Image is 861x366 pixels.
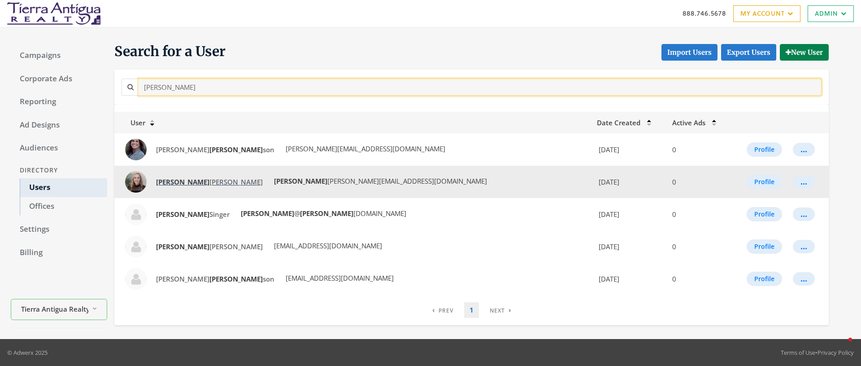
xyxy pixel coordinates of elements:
[114,43,226,61] span: Search for a User
[747,239,782,254] button: Profile
[272,176,487,185] span: [PERSON_NAME][EMAIL_ADDRESS][DOMAIN_NAME]
[125,203,147,225] img: Robin Singer profile
[150,238,269,255] a: [PERSON_NAME][PERSON_NAME]
[667,263,729,295] td: 0
[11,46,107,65] a: Campaigns
[156,145,274,154] span: [PERSON_NAME] son
[800,181,807,182] div: ...
[781,348,815,357] a: Terms of Use
[156,177,209,186] strong: [PERSON_NAME]
[209,274,263,283] strong: [PERSON_NAME]
[818,348,854,357] a: Privacy Policy
[7,348,48,357] p: © Adwerx 2025
[11,70,107,88] a: Corporate Ads
[781,348,854,357] div: •
[591,263,667,295] td: [DATE]
[11,162,107,179] div: Directory
[284,273,394,282] span: [EMAIL_ADDRESS][DOMAIN_NAME]
[793,143,815,156] button: ...
[272,241,382,250] span: [EMAIL_ADDRESS][DOMAIN_NAME]
[793,207,815,221] button: ...
[427,302,517,318] nav: pagination
[127,84,134,90] i: Search for a name or email address
[11,139,107,158] a: Audiences
[808,5,854,22] a: Admin
[125,236,147,257] img: Robin Supalla profile
[800,278,807,279] div: ...
[667,198,729,230] td: 0
[300,209,353,218] strong: [PERSON_NAME]
[150,141,280,158] a: [PERSON_NAME][PERSON_NAME]son
[597,118,640,127] span: Date Created
[274,176,327,185] strong: [PERSON_NAME]
[156,242,209,251] strong: [PERSON_NAME]
[156,210,230,219] span: Singer
[667,166,729,198] td: 0
[591,133,667,166] td: [DATE]
[156,242,263,251] span: [PERSON_NAME]
[150,271,280,287] a: [PERSON_NAME][PERSON_NAME]son
[747,272,782,286] button: Profile
[156,210,209,219] strong: [PERSON_NAME]
[20,197,107,216] a: Offices
[120,118,145,127] span: User
[800,246,807,247] div: ...
[464,302,479,318] a: 1
[591,230,667,263] td: [DATE]
[150,206,235,223] a: [PERSON_NAME]Singer
[591,198,667,230] td: [DATE]
[139,79,822,95] input: Search for a name or email address
[591,166,667,198] td: [DATE]
[747,175,782,189] button: Profile
[667,133,729,166] td: 0
[793,272,815,286] button: ...
[683,9,726,18] a: 888.746.5678
[11,243,107,262] a: Billing
[150,174,269,190] a: [PERSON_NAME][PERSON_NAME]
[11,116,107,135] a: Ad Designs
[747,207,782,221] button: Profile
[21,304,88,314] span: Tierra Antigua Realty
[780,44,829,61] button: New User
[125,268,147,290] img: Stacie Robinson profile
[209,145,263,154] strong: [PERSON_NAME]
[747,142,782,157] button: Profile
[800,149,807,150] div: ...
[793,240,815,253] button: ...
[11,220,107,239] a: Settings
[7,2,100,25] img: Adwerx
[11,299,107,320] button: Tierra Antigua Realty
[239,209,406,218] span: @ [DOMAIN_NAME]
[667,230,729,263] td: 0
[661,44,717,61] button: Import Users
[11,93,107,111] a: Reporting
[672,118,705,127] span: Active Ads
[793,175,815,189] button: ...
[156,177,263,186] span: [PERSON_NAME]
[733,5,800,22] a: My Account
[241,209,294,218] strong: [PERSON_NAME]
[125,139,147,160] img: Mikaela Robinson profile
[831,335,852,357] iframe: Intercom live chat
[20,178,107,197] a: Users
[156,274,274,283] span: [PERSON_NAME] son
[284,144,445,153] span: [PERSON_NAME][EMAIL_ADDRESS][DOMAIN_NAME]
[125,171,147,193] img: Robin Serna profile
[721,44,776,61] a: Export Users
